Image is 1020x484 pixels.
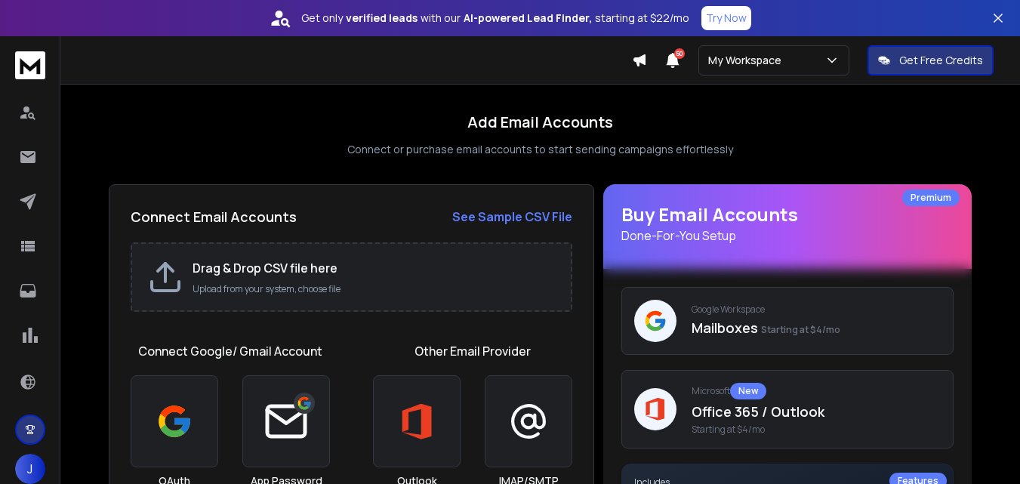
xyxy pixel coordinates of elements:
[464,11,592,26] strong: AI-powered Lead Finder,
[899,53,983,68] p: Get Free Credits
[347,142,733,157] p: Connect or purchase email accounts to start sending campaigns effortlessly
[674,48,685,59] span: 50
[706,11,747,26] p: Try Now
[15,51,45,79] img: logo
[692,383,941,399] p: Microsoft
[621,202,954,245] h1: Buy Email Accounts
[15,454,45,484] button: J
[692,424,941,436] span: Starting at $4/mo
[692,401,941,422] p: Office 365 / Outlook
[621,227,954,245] p: Done-For-You Setup
[467,112,613,133] h1: Add Email Accounts
[761,323,840,336] span: Starting at $4/mo
[452,208,572,225] strong: See Sample CSV File
[708,53,787,68] p: My Workspace
[193,259,556,277] h2: Drag & Drop CSV file here
[692,317,941,338] p: Mailboxes
[701,6,751,30] button: Try Now
[193,283,556,295] p: Upload from your system, choose file
[452,208,572,226] a: See Sample CSV File
[730,383,766,399] div: New
[346,11,418,26] strong: verified leads
[867,45,994,76] button: Get Free Credits
[902,190,960,206] div: Premium
[131,206,297,227] h2: Connect Email Accounts
[138,342,322,360] h1: Connect Google/ Gmail Account
[692,304,941,316] p: Google Workspace
[301,11,689,26] p: Get only with our starting at $22/mo
[414,342,531,360] h1: Other Email Provider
